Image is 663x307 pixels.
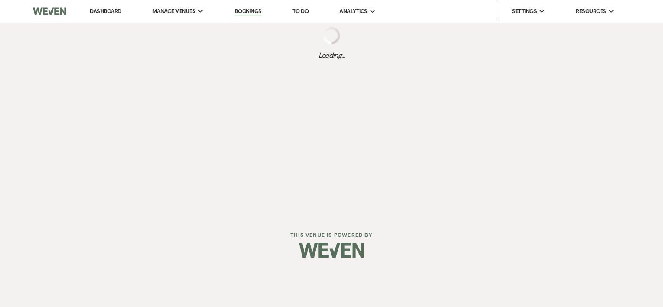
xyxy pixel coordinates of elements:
[292,7,309,15] a: To Do
[318,50,345,61] span: Loading...
[152,7,195,16] span: Manage Venues
[33,2,66,20] img: Weven Logo
[323,27,340,44] img: loading spinner
[512,7,537,16] span: Settings
[576,7,606,16] span: Resources
[339,7,367,16] span: Analytics
[235,7,262,16] a: Bookings
[299,235,364,265] img: Weven Logo
[90,7,121,15] a: Dashboard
